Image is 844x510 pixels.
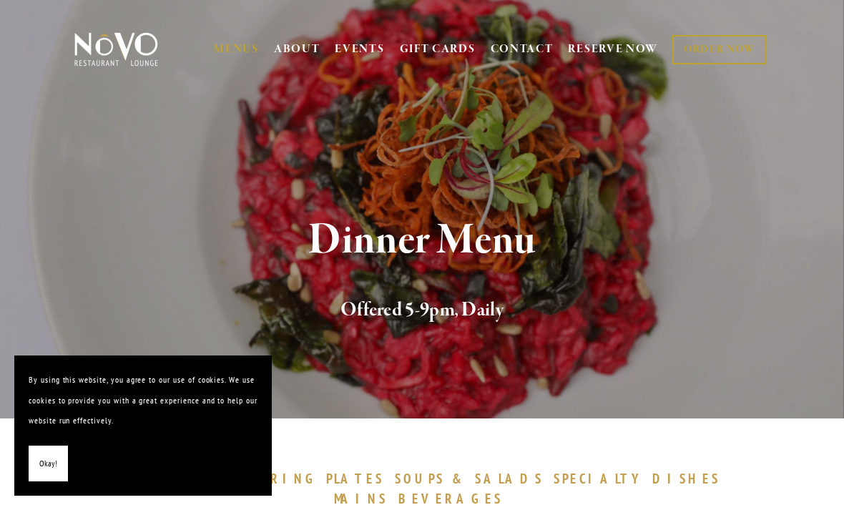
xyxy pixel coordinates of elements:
a: RESERVE NOW [568,36,658,63]
h1: Dinner Menu [93,217,752,264]
span: PLATES [326,470,384,487]
span: DISHES [652,470,720,487]
h2: Offered 5-9pm, Daily [93,295,752,325]
a: CONTACT [491,36,554,63]
span: BEVERAGES [398,490,503,507]
a: SPECIALTYDISHES [554,470,727,487]
section: Cookie banner [14,355,272,496]
a: MAINS [334,490,395,507]
span: MAINS [334,490,388,507]
span: SHARING [232,470,320,487]
a: BEVERAGES [398,490,510,507]
span: & [452,470,468,487]
span: SOUPS [395,470,445,487]
a: ABOUT [274,42,320,57]
a: EVENTS [335,42,384,57]
p: By using this website, you agree to our use of cookies. We use cookies to provide you with a grea... [29,370,257,431]
span: SPECIALTY [554,470,645,487]
a: ORDER NOW [672,35,766,64]
a: MENUS [214,42,259,57]
span: Okay! [39,453,57,474]
a: SHARINGPLATES [232,470,391,487]
span: SALADS [475,470,544,487]
a: GIFT CARDS [400,36,476,63]
a: SOUPS&SALADS [395,470,550,487]
button: Okay! [29,446,68,482]
img: Novo Restaurant &amp; Lounge [72,31,161,67]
